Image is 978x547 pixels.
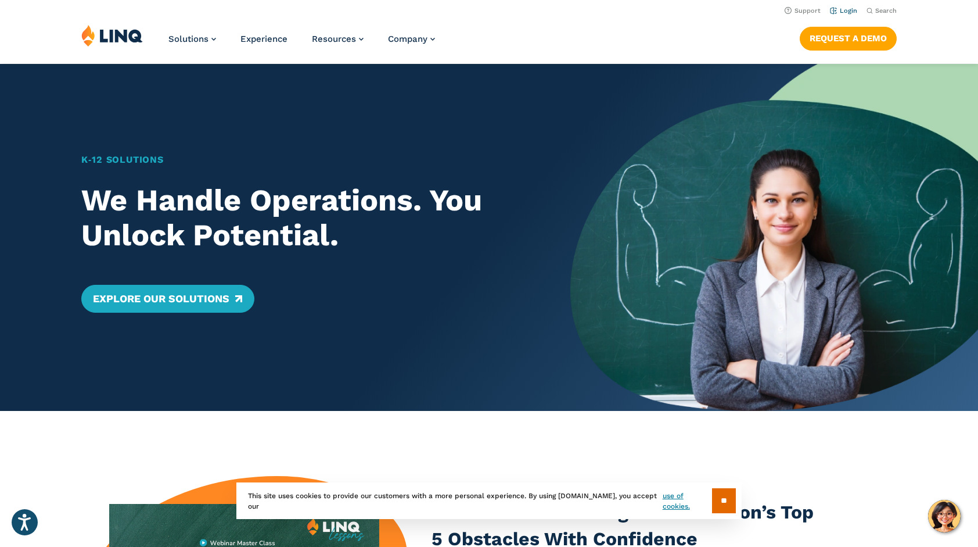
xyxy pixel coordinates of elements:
[81,285,254,313] a: Explore Our Solutions
[168,34,208,44] span: Solutions
[81,153,530,167] h1: K‑12 Solutions
[928,500,961,532] button: Hello, have a question? Let’s chat.
[388,34,427,44] span: Company
[800,27,897,50] a: Request a Demo
[875,7,897,15] span: Search
[168,34,216,44] a: Solutions
[785,7,821,15] a: Support
[866,6,897,15] button: Open Search Bar
[81,24,143,47] img: LINQ | K‑12 Software
[236,482,742,519] div: This site uses cookies to provide our customers with a more personal experience. By using [DOMAIN...
[240,34,287,44] a: Experience
[168,24,435,63] nav: Primary Navigation
[800,24,897,50] nav: Button Navigation
[312,34,364,44] a: Resources
[663,491,712,512] a: use of cookies.
[81,183,530,253] h2: We Handle Operations. You Unlock Potential.
[830,7,857,15] a: Login
[388,34,435,44] a: Company
[312,34,356,44] span: Resources
[570,64,978,411] img: Home Banner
